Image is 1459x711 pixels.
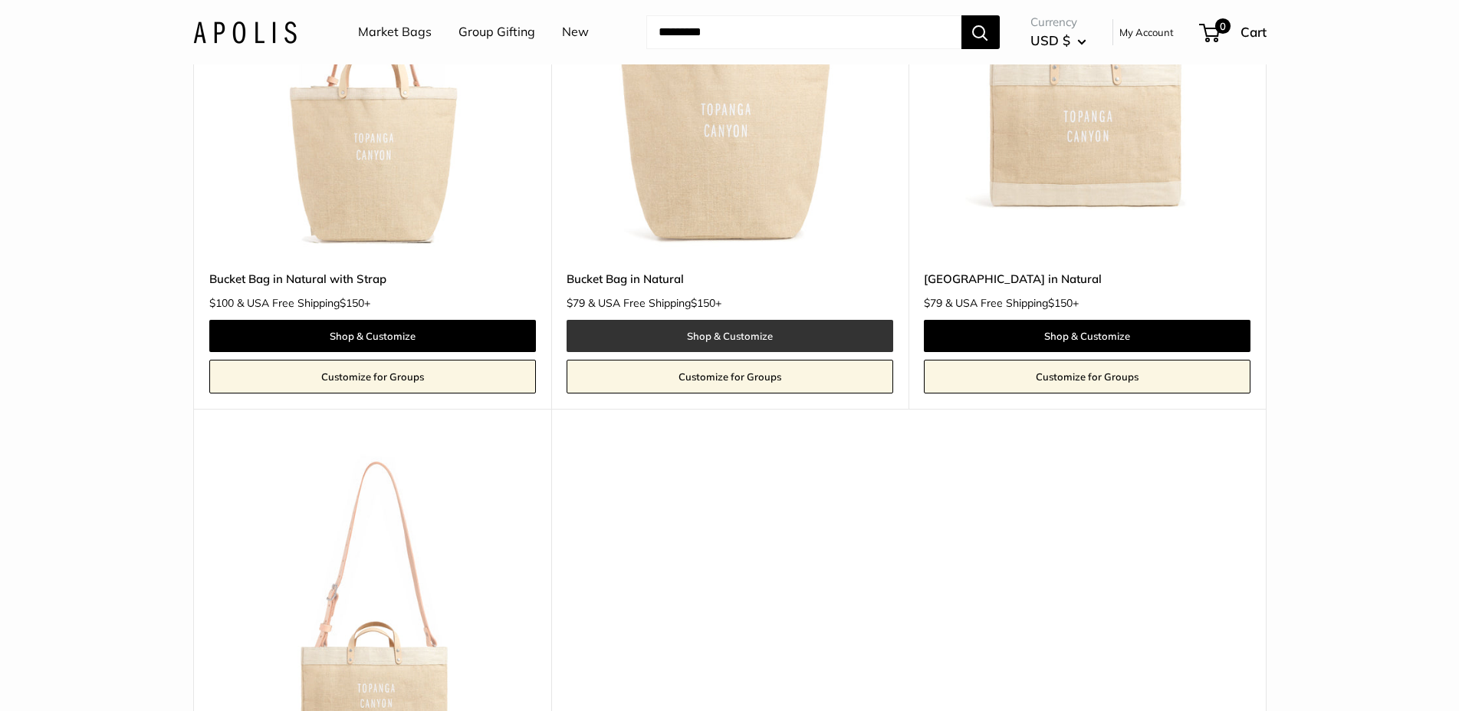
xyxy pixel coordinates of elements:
a: Customize for Groups [209,360,536,393]
a: My Account [1119,23,1174,41]
a: Bucket Bag in Natural with Strap [209,270,536,288]
span: $150 [1048,296,1073,310]
a: Shop & Customize [209,320,536,352]
button: USD $ [1030,28,1086,53]
a: Customize for Groups [567,360,893,393]
span: USD $ [1030,32,1070,48]
a: Group Gifting [458,21,535,44]
a: Customize for Groups [924,360,1250,393]
a: Bucket Bag in Natural [567,270,893,288]
span: $79 [924,296,942,310]
span: & USA Free Shipping + [237,298,370,308]
a: 0 Cart [1201,20,1267,44]
img: Apolis [193,21,297,43]
span: & USA Free Shipping + [588,298,721,308]
a: Market Bags [358,21,432,44]
span: $150 [691,296,715,310]
span: 0 [1214,18,1230,34]
span: Currency [1030,12,1086,33]
input: Search... [646,15,961,49]
span: & USA Free Shipping + [945,298,1079,308]
span: $100 [209,296,234,310]
span: Cart [1240,24,1267,40]
a: New [562,21,589,44]
span: $79 [567,296,585,310]
span: $150 [340,296,364,310]
a: Shop & Customize [567,320,893,352]
a: [GEOGRAPHIC_DATA] in Natural [924,270,1250,288]
button: Search [961,15,1000,49]
a: Shop & Customize [924,320,1250,352]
